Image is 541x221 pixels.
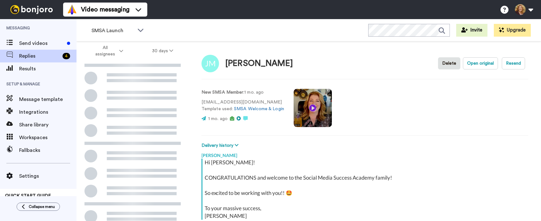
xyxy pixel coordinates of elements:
[19,52,60,60] span: Replies
[78,42,138,60] button: All assignees
[17,203,60,211] button: Collapse menu
[138,45,188,57] button: 30 days
[234,107,284,111] a: SMSA Welcome & Login
[201,55,219,72] img: Image of Jeanmarie Cimino
[225,59,293,68] div: [PERSON_NAME]
[19,65,77,73] span: Results
[92,45,118,57] span: All assignees
[201,99,284,112] p: [EMAIL_ADDRESS][DOMAIN_NAME] Template used:
[456,24,487,37] button: Invite
[201,90,243,95] strong: New SMSA Member
[62,53,70,59] div: 4
[19,39,64,47] span: Send videos
[201,89,284,96] p: : 1 mo. ago
[19,146,77,154] span: Fallbacks
[5,194,51,198] span: QUICK START GUIDE
[19,96,77,103] span: Message template
[8,5,55,14] img: bj-logo-header-white.svg
[19,134,77,141] span: Workspaces
[91,27,134,34] span: SMSA Launch
[201,142,240,149] button: Delivery history
[463,57,498,69] button: Open original
[438,57,460,69] button: Delete
[205,159,527,220] div: Hi [PERSON_NAME]! CONGRATULATIONS and welcome to the Social Media Success Academy family! So exci...
[201,149,528,159] div: [PERSON_NAME]
[19,121,77,129] span: Share library
[67,4,77,15] img: vm-color.svg
[19,172,77,180] span: Settings
[208,117,228,121] span: 1 mo. ago
[29,204,55,209] span: Collapse menu
[81,5,129,14] span: Video messaging
[19,108,77,116] span: Integrations
[494,24,531,37] button: Upgrade
[502,57,525,69] button: Resend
